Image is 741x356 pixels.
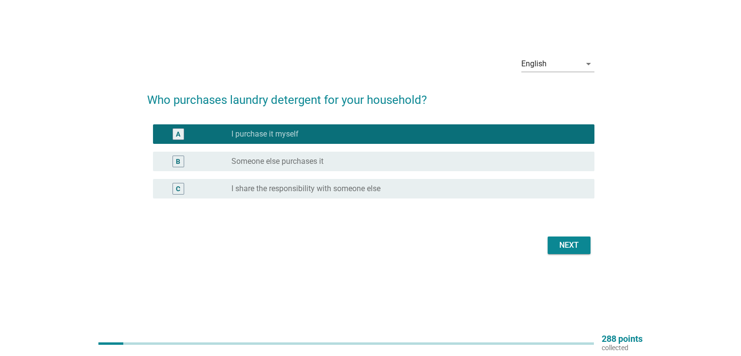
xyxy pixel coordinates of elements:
div: A [176,129,180,139]
label: Someone else purchases it [231,157,323,166]
div: Next [555,239,583,251]
button: Next [548,237,590,254]
h2: Who purchases laundry detergent for your household? [147,81,594,109]
p: collected [602,343,643,352]
div: B [176,157,180,167]
p: 288 points [602,335,643,343]
i: arrow_drop_down [583,58,594,70]
label: I purchase it myself [231,129,299,139]
label: I share the responsibility with someone else [231,184,380,194]
div: C [176,184,180,194]
div: English [521,59,547,68]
